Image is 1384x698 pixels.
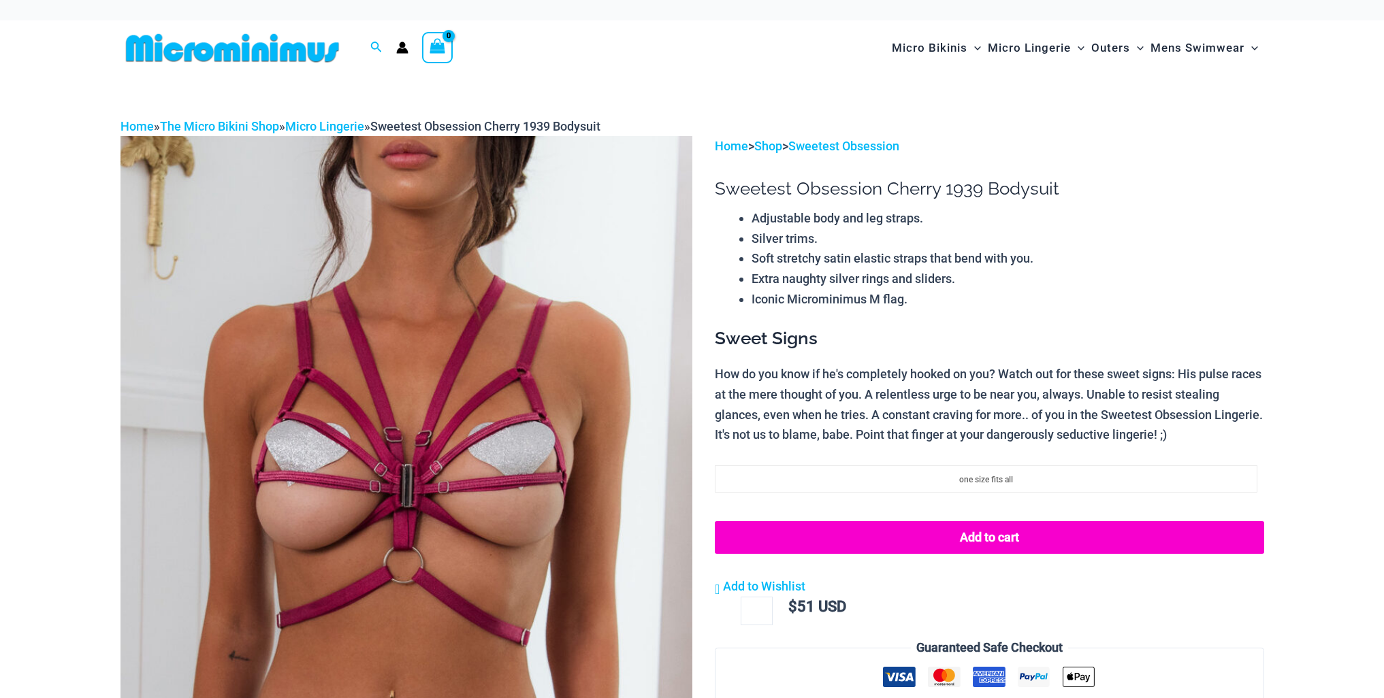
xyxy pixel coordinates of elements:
[715,364,1264,445] p: How do you know if he's completely hooked on you? Watch out for these sweet signs: His pulse race...
[1150,31,1244,65] span: Mens Swimwear
[886,25,1264,71] nav: Site Navigation
[752,208,1264,229] li: Adjustable body and leg straps.
[752,248,1264,269] li: Soft stretchy satin elastic straps that bend with you.
[752,269,1264,289] li: Extra naughty silver rings and sliders.
[715,178,1264,199] h1: Sweetest Obsession Cherry 1939 Bodysuit
[967,31,981,65] span: Menu Toggle
[396,41,408,54] a: Account icon link
[788,598,797,615] span: $
[788,598,846,615] bdi: 51 USD
[120,119,600,133] span: » » »
[1071,31,1084,65] span: Menu Toggle
[984,27,1088,69] a: Micro LingerieMenu ToggleMenu Toggle
[959,475,1013,484] span: one size fits all
[892,31,967,65] span: Micro Bikinis
[370,39,383,56] a: Search icon link
[715,465,1257,493] li: one size fits all
[120,119,154,133] a: Home
[888,27,984,69] a: Micro BikinisMenu ToggleMenu Toggle
[1088,27,1147,69] a: OutersMenu ToggleMenu Toggle
[1147,27,1261,69] a: Mens SwimwearMenu ToggleMenu Toggle
[788,139,899,153] a: Sweetest Obsession
[715,576,805,597] a: Add to Wishlist
[285,119,364,133] a: Micro Lingerie
[715,136,1264,156] p: > >
[160,119,279,133] a: The Micro Bikini Shop
[752,289,1264,310] li: Iconic Microminimus M flag.
[723,579,805,593] span: Add to Wishlist
[752,229,1264,249] li: Silver trims.
[715,327,1264,350] h3: Sweet Signs
[741,597,773,625] input: Product quantity
[754,139,782,153] a: Shop
[911,637,1068,658] legend: Guaranteed Safe Checkout
[1130,31,1144,65] span: Menu Toggle
[422,32,453,63] a: View Shopping Cart, empty
[370,119,600,133] span: Sweetest Obsession Cherry 1939 Bodysuit
[988,31,1071,65] span: Micro Lingerie
[1091,31,1130,65] span: Outers
[1244,31,1258,65] span: Menu Toggle
[120,33,344,63] img: MM SHOP LOGO FLAT
[715,521,1264,554] button: Add to cart
[715,139,748,153] a: Home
